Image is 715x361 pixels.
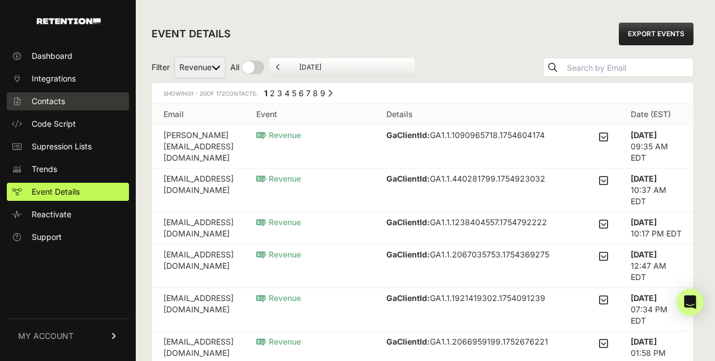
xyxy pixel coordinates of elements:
[7,92,129,110] a: Contacts
[256,174,301,183] span: Revenue
[306,88,311,98] a: Page 7
[292,88,296,98] a: Page 5
[256,130,301,140] span: Revenue
[264,88,268,98] em: Page 1
[7,160,129,178] a: Trends
[216,90,225,97] span: 172
[386,217,547,228] p: GA1.1.1238404557.1754792222
[619,104,693,125] th: Date (EST)
[677,289,704,316] div: Open Intercom Messenger
[174,57,226,78] select: Filter
[32,73,76,84] span: Integrations
[375,104,619,125] th: Details
[386,173,545,184] p: GA1.1.440281799.1754923032
[565,60,693,76] input: Search by Email
[386,293,545,304] p: GA1.1.1921419302.1754091239
[277,88,282,98] a: Page 3
[313,88,318,98] a: Page 8
[619,23,694,45] a: EXPORT EVENTS
[7,228,129,246] a: Support
[152,62,170,73] span: Filter
[299,88,304,98] a: Page 6
[214,90,257,97] span: Contacts.
[386,174,430,183] strong: GaClientId:
[320,88,325,98] a: Page 9
[152,244,245,288] td: [EMAIL_ADDRESS][DOMAIN_NAME]
[631,174,657,183] strong: [DATE]
[386,249,549,260] p: GA1.1.2067035753.1754369275
[631,293,657,303] strong: [DATE]
[631,130,657,140] strong: [DATE]
[32,164,57,175] span: Trends
[631,337,657,346] strong: [DATE]
[32,118,76,130] span: Code Script
[386,293,430,303] strong: GaClientId:
[386,337,430,346] strong: GaClientId:
[386,336,548,347] p: GA1.1.2066959199.1752676221
[152,288,245,332] td: [EMAIL_ADDRESS][DOMAIN_NAME]
[619,125,693,169] td: 09:35 AM EDT
[7,137,129,156] a: Supression Lists
[7,183,129,201] a: Event Details
[256,337,301,346] span: Revenue
[7,205,129,224] a: Reactivate
[245,104,375,125] th: Event
[256,217,301,227] span: Revenue
[270,88,275,98] a: Page 2
[152,104,245,125] th: Email
[32,209,71,220] span: Reactivate
[619,244,693,288] td: 12:47 AM EDT
[152,125,245,169] td: [PERSON_NAME][EMAIL_ADDRESS][DOMAIN_NAME]
[32,50,72,62] span: Dashboard
[631,217,657,227] strong: [DATE]
[191,90,206,97] span: 1 - 20
[152,26,231,42] h2: EVENT DETAILS
[7,319,129,353] a: MY ACCOUNT
[7,70,129,88] a: Integrations
[262,88,333,102] div: Pagination
[7,47,129,65] a: Dashboard
[619,288,693,332] td: 07:34 PM EDT
[32,96,65,107] span: Contacts
[32,141,92,152] span: Supression Lists
[152,169,245,212] td: [EMAIL_ADDRESS][DOMAIN_NAME]
[32,186,80,197] span: Event Details
[619,212,693,244] td: 10:17 PM EDT
[18,330,74,342] span: MY ACCOUNT
[163,88,257,99] div: Showing of
[32,231,62,243] span: Support
[386,130,430,140] strong: GaClientId:
[631,250,657,259] strong: [DATE]
[256,250,301,259] span: Revenue
[37,18,101,24] img: Retention.com
[7,115,129,133] a: Code Script
[386,250,430,259] strong: GaClientId:
[386,217,430,227] strong: GaClientId:
[152,212,245,244] td: [EMAIL_ADDRESS][DOMAIN_NAME]
[256,293,301,303] span: Revenue
[285,88,290,98] a: Page 4
[619,169,693,212] td: 10:37 AM EDT
[386,130,545,141] p: GA1.1.1090965718.1754604174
